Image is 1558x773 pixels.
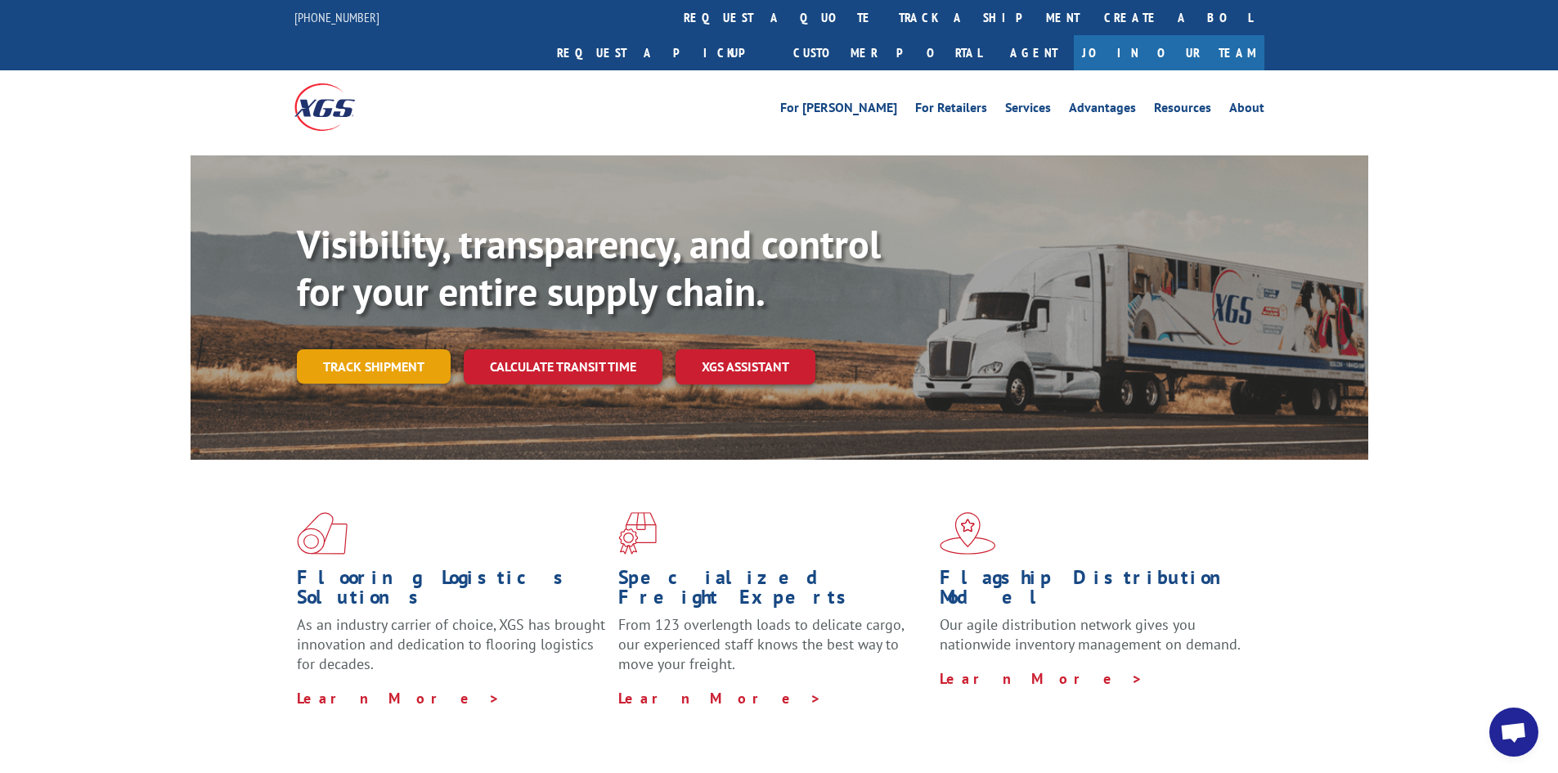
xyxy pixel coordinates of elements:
h1: Flooring Logistics Solutions [297,568,606,615]
a: Learn More > [618,689,822,708]
p: From 123 overlength loads to delicate cargo, our experienced staff knows the best way to move you... [618,615,927,688]
a: Services [1005,101,1051,119]
img: xgs-icon-flagship-distribution-model-red [940,512,996,555]
a: [PHONE_NUMBER] [294,9,379,25]
a: Resources [1154,101,1211,119]
a: For Retailers [915,101,987,119]
a: Request a pickup [545,35,781,70]
a: Agent [994,35,1074,70]
a: Customer Portal [781,35,994,70]
img: xgs-icon-focused-on-flooring-red [618,512,657,555]
a: Open chat [1489,708,1538,757]
a: XGS ASSISTANT [676,349,815,384]
h1: Specialized Freight Experts [618,568,927,615]
a: Calculate transit time [464,349,662,384]
b: Visibility, transparency, and control for your entire supply chain. [297,218,881,317]
a: Learn More > [297,689,501,708]
a: Advantages [1069,101,1136,119]
a: About [1229,101,1264,119]
span: Our agile distribution network gives you nationwide inventory management on demand. [940,615,1241,654]
a: Join Our Team [1074,35,1264,70]
h1: Flagship Distribution Model [940,568,1249,615]
a: For [PERSON_NAME] [780,101,897,119]
a: Learn More > [940,669,1143,688]
img: xgs-icon-total-supply-chain-intelligence-red [297,512,348,555]
a: Track shipment [297,349,451,384]
span: As an industry carrier of choice, XGS has brought innovation and dedication to flooring logistics... [297,615,605,673]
